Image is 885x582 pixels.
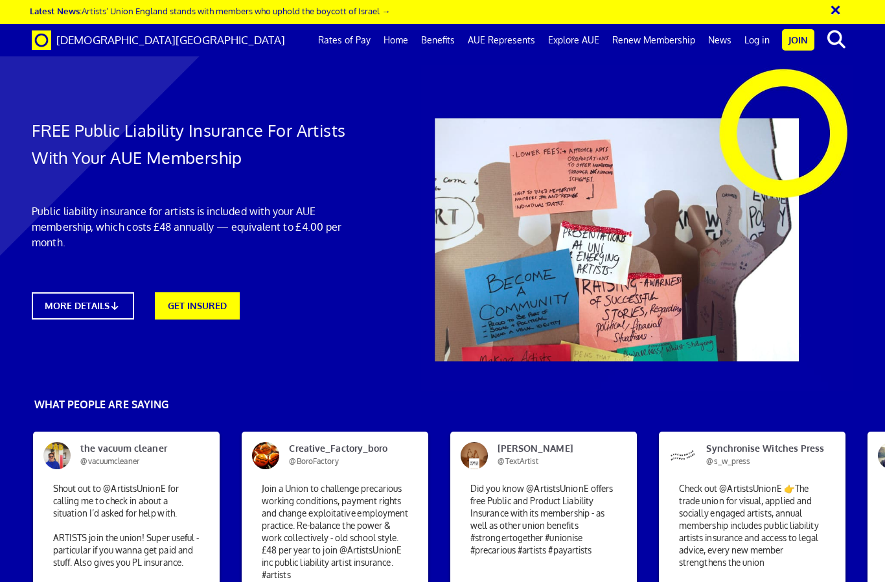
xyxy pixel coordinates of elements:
[56,33,285,47] span: [DEMOGRAPHIC_DATA][GEOGRAPHIC_DATA]
[488,442,612,468] span: [PERSON_NAME]
[312,24,377,56] a: Rates of Pay
[32,292,134,320] a: MORE DETAILS
[80,456,139,466] span: @vacuumcleaner
[22,24,295,56] a: Brand [DEMOGRAPHIC_DATA][GEOGRAPHIC_DATA]
[738,24,776,56] a: Log in
[702,24,738,56] a: News
[782,29,814,51] a: Join
[498,456,538,466] span: @TextArtist
[696,442,821,468] span: Synchronise Witches Press
[817,26,856,53] button: search
[415,24,461,56] a: Benefits
[32,204,363,250] p: Public liability insurance for artists is included with your AUE membership, which costs £48 annu...
[289,456,338,466] span: @BoroFactory
[542,24,606,56] a: Explore AUE
[32,117,363,171] h1: FREE Public Liability Insurance For Artists With Your AUE Membership
[461,24,542,56] a: AUE Represents
[606,24,702,56] a: Renew Membership
[71,442,195,468] span: the vacuum cleaner
[279,442,404,468] span: Creative_Factory_boro
[155,292,240,320] a: GET INSURED
[377,24,415,56] a: Home
[30,5,82,16] strong: Latest News:
[30,5,390,16] a: Latest News:Artists’ Union England stands with members who uphold the boycott of Israel →
[706,456,750,466] span: @s_w_press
